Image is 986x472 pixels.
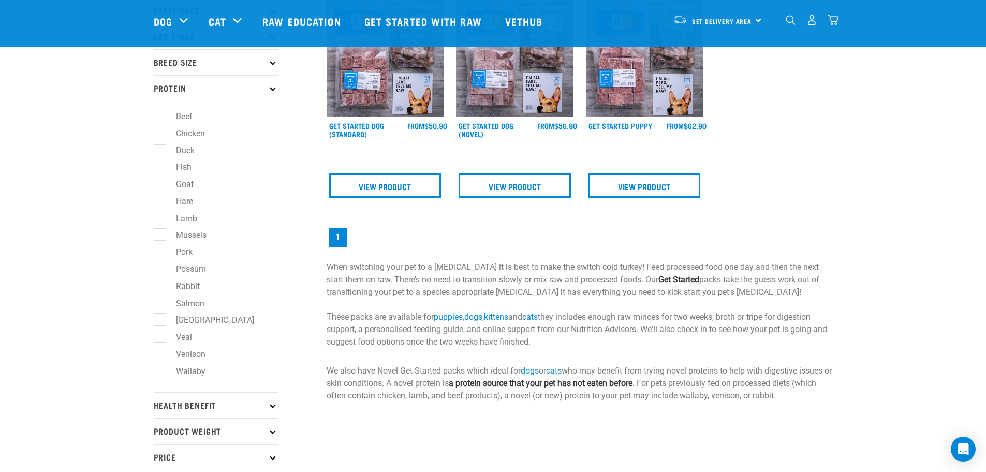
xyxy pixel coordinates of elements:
[154,418,278,444] p: Product Weight
[484,312,508,322] a: kittens
[434,312,463,322] a: puppies
[537,124,554,127] span: FROM
[159,313,258,326] label: [GEOGRAPHIC_DATA]
[209,13,226,29] a: Cat
[407,122,447,130] div: $50.90
[159,297,209,310] label: Salmon
[522,312,538,322] a: cats
[159,331,196,344] label: Veal
[459,124,513,136] a: Get Started Dog (Novel)
[786,15,796,25] img: home-icon-1@2x.png
[159,144,199,157] label: Duck
[667,122,707,130] div: $62.90
[154,392,278,418] p: Health Benefit
[159,348,210,361] label: Venison
[951,437,976,462] div: Open Intercom Messenger
[495,1,556,42] a: Vethub
[154,49,278,75] p: Breed Size
[464,312,482,322] a: dogs
[159,280,204,293] label: Rabbit
[159,263,210,276] label: Possum
[154,75,278,101] p: Protein
[154,13,172,29] a: Dog
[658,275,699,284] strong: Get Started
[159,110,197,123] label: Beef
[327,226,833,249] nav: pagination
[154,444,278,470] p: Price
[159,228,211,241] label: Mussels
[407,124,424,127] span: FROM
[327,365,833,402] p: We also have Novel Get Started packs which ideal for or who may benefit from trying novel protein...
[537,122,577,130] div: $56.90
[159,127,209,140] label: Chicken
[159,195,197,208] label: Hare
[588,173,701,198] a: View Product
[667,124,684,127] span: FROM
[354,1,495,42] a: Get started with Raw
[159,161,196,174] label: Fish
[673,15,687,24] img: van-moving.png
[159,212,201,225] label: Lamb
[521,366,539,376] a: dogs
[327,261,833,348] p: When switching your pet to a [MEDICAL_DATA] it is best to make the switch cold turkey! Feed proce...
[329,124,384,136] a: Get Started Dog (Standard)
[806,15,817,25] img: user.png
[828,15,838,25] img: home-icon@2x.png
[329,173,442,198] a: View Product
[159,178,198,191] label: Goat
[692,19,752,23] span: Set Delivery Area
[159,365,210,378] label: Wallaby
[252,1,354,42] a: Raw Education
[329,228,347,247] a: Page 1
[449,378,632,388] strong: a protein source that your pet has not eaten before
[159,246,197,259] label: Pork
[459,173,571,198] a: View Product
[546,366,562,376] a: cats
[588,124,652,127] a: Get Started Puppy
